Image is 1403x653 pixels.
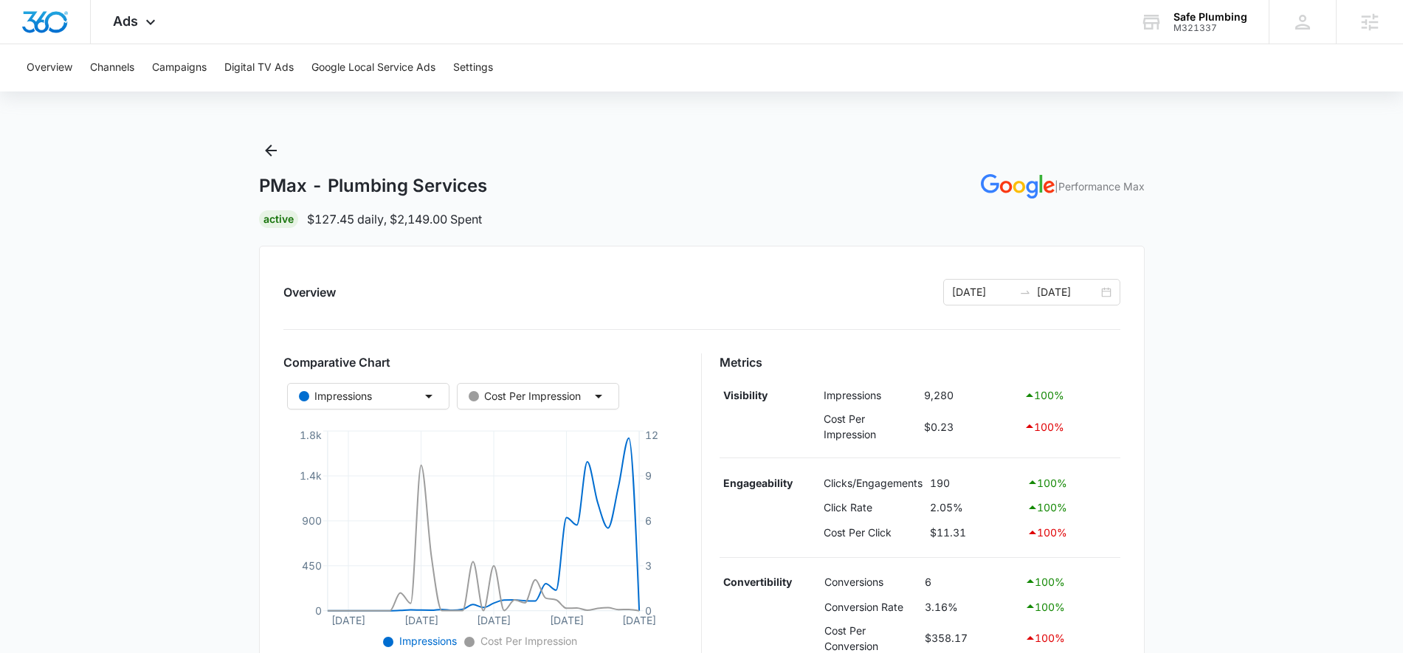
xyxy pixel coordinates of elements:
[1027,524,1117,542] div: 100 %
[27,44,72,91] button: Overview
[981,174,1055,198] img: GOOGLE_ADS
[90,44,134,91] button: Channels
[820,383,921,408] td: Impressions
[645,514,652,527] tspan: 6
[952,284,1013,300] input: Start date
[477,613,511,626] tspan: [DATE]
[1173,23,1247,33] div: account id
[1037,284,1098,300] input: End date
[821,570,921,595] td: Conversions
[926,520,1023,545] td: $11.31
[331,613,365,626] tspan: [DATE]
[457,383,619,410] button: Cost Per Impression
[1019,286,1031,298] span: to
[404,613,438,626] tspan: [DATE]
[224,44,294,91] button: Digital TV Ads
[1024,418,1117,435] div: 100 %
[113,13,138,29] span: Ads
[453,44,493,91] button: Settings
[926,470,1023,495] td: 190
[921,570,1021,595] td: 6
[723,576,792,588] strong: Convertibility
[301,514,321,527] tspan: 900
[299,469,321,482] tspan: 1.4k
[1024,387,1117,404] div: 100 %
[549,613,583,626] tspan: [DATE]
[307,210,482,228] p: $127.45 daily , $2,149.00 Spent
[723,477,793,489] strong: Engageability
[301,559,321,572] tspan: 450
[259,175,487,197] h1: PMax - Plumbing Services
[1024,573,1117,590] div: 100 %
[645,428,658,440] tspan: 12
[720,353,1120,371] h3: Metrics
[723,389,768,401] strong: Visibility
[1027,499,1117,516] div: 100 %
[820,407,921,446] td: Cost Per Impression
[283,283,336,301] h2: Overview
[299,428,321,440] tspan: 1.8k
[1019,286,1031,298] span: swap-right
[478,635,577,647] span: Cost Per Impression
[314,604,321,617] tspan: 0
[820,520,926,545] td: Cost Per Click
[820,470,926,495] td: Clicks/Engagements
[1024,598,1117,615] div: 100 %
[396,635,457,647] span: Impressions
[1173,11,1247,23] div: account name
[287,383,449,410] button: Impressions
[1027,474,1117,491] div: 100 %
[311,44,435,91] button: Google Local Service Ads
[259,210,298,228] div: Active
[645,604,652,617] tspan: 0
[645,469,652,482] tspan: 9
[259,139,283,162] button: Back
[299,388,372,404] div: Impressions
[926,495,1023,520] td: 2.05%
[821,594,921,619] td: Conversion Rate
[645,559,652,572] tspan: 3
[820,495,926,520] td: Click Rate
[921,407,1021,446] td: $0.23
[283,353,684,371] h3: Comparative Chart
[1055,179,1145,194] p: | Performance Max
[622,613,656,626] tspan: [DATE]
[469,388,581,404] div: Cost Per Impression
[921,383,1021,408] td: 9,280
[152,44,207,91] button: Campaigns
[921,594,1021,619] td: 3.16%
[1024,629,1117,647] div: 100 %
